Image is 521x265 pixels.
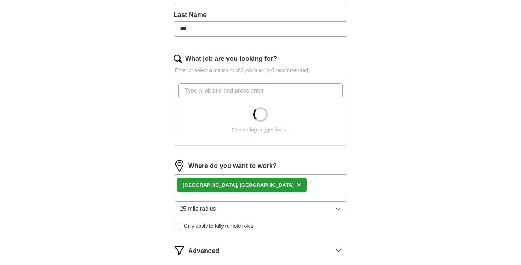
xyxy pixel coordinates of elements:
[183,181,294,189] div: [GEOGRAPHIC_DATA], [GEOGRAPHIC_DATA]
[184,222,253,230] span: Only apply to fully remote roles
[188,246,219,256] span: Advanced
[174,160,185,172] img: location.png
[174,67,347,74] p: Enter or select a minimum of 3 job titles (4-8 recommended)
[174,244,185,256] img: filter
[188,161,277,171] label: Where do you want to work?
[232,126,289,134] div: Generating suggestions...
[174,55,182,63] img: search.png
[297,180,301,190] button: ×
[297,181,301,189] span: ×
[174,223,181,230] input: Only apply to fully remote roles
[174,10,347,20] label: Last Name
[174,201,347,216] button: 25 mile radius
[178,83,343,98] input: Type a job title and press enter
[180,205,216,213] span: 25 mile radius
[185,54,277,64] label: What job are you looking for?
